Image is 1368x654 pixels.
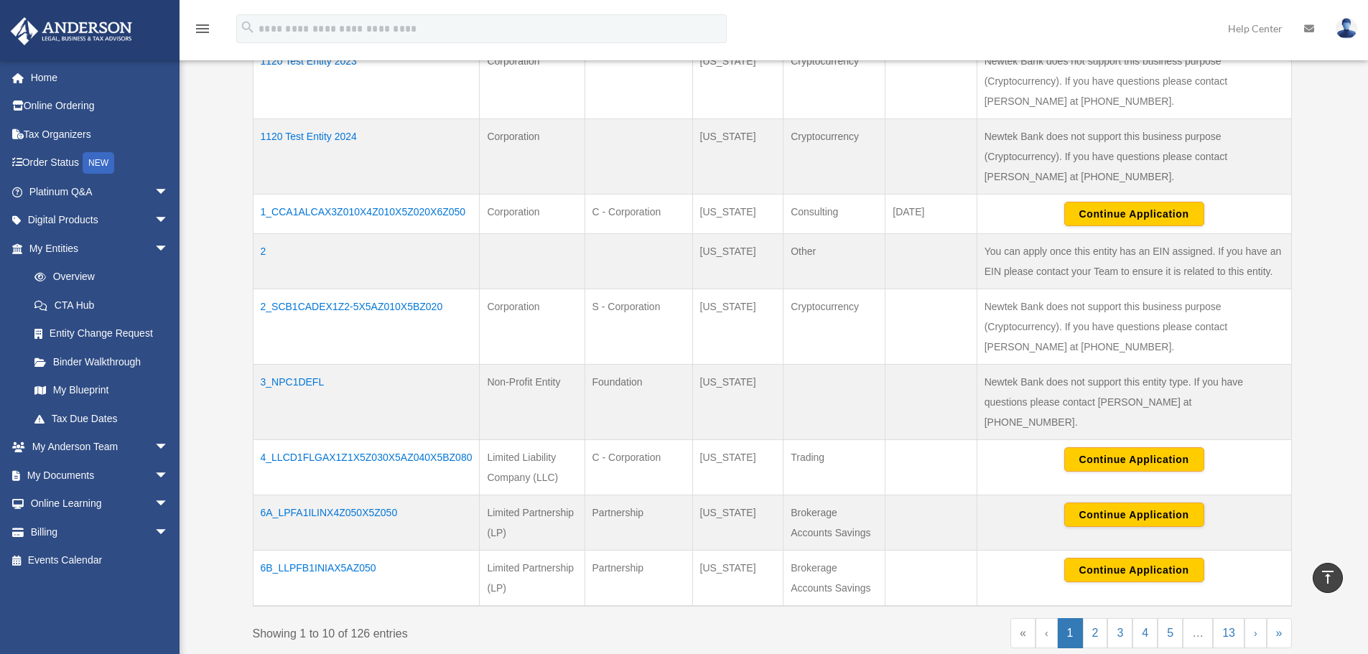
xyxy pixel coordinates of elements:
button: Continue Application [1064,503,1204,527]
td: 1_CCA1ALCAX3Z010X4Z010X5Z020X6Z050 [253,195,480,234]
a: 13 [1213,618,1244,648]
td: [US_STATE] [692,234,783,289]
a: Order StatusNEW [10,149,190,178]
img: Anderson Advisors Platinum Portal [6,17,136,45]
div: NEW [83,152,114,174]
td: 6A_LPFA1ILINX4Z050X5Z050 [253,495,480,551]
td: Consulting [783,195,885,234]
span: arrow_drop_down [154,518,183,547]
a: menu [194,25,211,37]
button: Continue Application [1064,202,1204,226]
img: User Pic [1336,18,1357,39]
a: Digital Productsarrow_drop_down [10,206,190,235]
a: Tax Organizers [10,120,190,149]
td: [US_STATE] [692,551,783,607]
td: Partnership [585,495,692,551]
a: Online Learningarrow_drop_down [10,490,190,518]
a: Previous [1036,618,1058,648]
a: … [1183,618,1213,648]
td: Newtek Bank does not support this business purpose (Cryptocurrency). If you have questions please... [977,289,1291,365]
td: [DATE] [885,195,977,234]
td: Newtek Bank does not support this business purpose (Cryptocurrency). If you have questions please... [977,119,1291,195]
td: [US_STATE] [692,440,783,495]
a: CTA Hub [20,291,183,319]
td: 2_SCB1CADEX1Z2-5X5AZ010X5BZ020 [253,289,480,365]
a: Events Calendar [10,546,190,575]
a: Overview [20,263,176,291]
div: Showing 1 to 10 of 126 entries [253,618,762,644]
td: Corporation [480,44,585,119]
td: Newtek Bank does not support this business purpose (Cryptocurrency). If you have questions please... [977,44,1291,119]
td: [US_STATE] [692,365,783,440]
td: 1120 Test Entity 2023 [253,44,480,119]
a: 4 [1132,618,1158,648]
td: [US_STATE] [692,44,783,119]
td: C - Corporation [585,440,692,495]
td: Non-Profit Entity [480,365,585,440]
td: Corporation [480,195,585,234]
td: Corporation [480,289,585,365]
a: 2 [1083,618,1108,648]
a: Binder Walkthrough [20,347,183,376]
td: 3_NPC1DEFL [253,365,480,440]
span: arrow_drop_down [154,461,183,490]
a: Entity Change Request [20,319,183,348]
td: Cryptocurrency [783,44,885,119]
a: 5 [1158,618,1183,648]
a: vertical_align_top [1313,563,1343,593]
span: arrow_drop_down [154,490,183,519]
td: Limited Liability Company (LLC) [480,440,585,495]
a: My Blueprint [20,376,183,405]
span: arrow_drop_down [154,177,183,207]
td: Cryptocurrency [783,119,885,195]
td: S - Corporation [585,289,692,365]
td: [US_STATE] [692,289,783,365]
a: 3 [1107,618,1132,648]
td: Newtek Bank does not support this entity type. If you have questions please contact [PERSON_NAME]... [977,365,1291,440]
span: arrow_drop_down [154,234,183,263]
a: Platinum Q&Aarrow_drop_down [10,177,190,206]
td: [US_STATE] [692,495,783,551]
a: 1 [1058,618,1083,648]
td: Foundation [585,365,692,440]
td: Limited Partnership (LP) [480,551,585,607]
td: [US_STATE] [692,195,783,234]
td: 4_LLCD1FLGAX1Z1X5Z030X5AZ040X5BZ080 [253,440,480,495]
a: Home [10,63,190,92]
td: Brokerage Accounts Savings [783,495,885,551]
td: Other [783,234,885,289]
td: You can apply once this entity has an EIN assigned. If you have an EIN please contact your Team t... [977,234,1291,289]
a: My Anderson Teamarrow_drop_down [10,433,190,462]
td: C - Corporation [585,195,692,234]
td: Brokerage Accounts Savings [783,551,885,607]
td: 2 [253,234,480,289]
td: Cryptocurrency [783,289,885,365]
span: arrow_drop_down [154,206,183,235]
td: 1120 Test Entity 2024 [253,119,480,195]
a: Tax Due Dates [20,404,183,433]
a: My Documentsarrow_drop_down [10,461,190,490]
button: Continue Application [1064,447,1204,472]
td: Corporation [480,119,585,195]
td: 6B_LLPFB1INIAX5AZ050 [253,551,480,607]
td: [US_STATE] [692,119,783,195]
span: arrow_drop_down [154,433,183,462]
i: search [240,19,256,35]
td: Trading [783,440,885,495]
td: Partnership [585,551,692,607]
i: menu [194,20,211,37]
a: My Entitiesarrow_drop_down [10,234,183,263]
button: Continue Application [1064,558,1204,582]
td: Limited Partnership (LP) [480,495,585,551]
a: Billingarrow_drop_down [10,518,190,546]
a: Online Ordering [10,92,190,121]
i: vertical_align_top [1319,569,1336,586]
a: First [1010,618,1036,648]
